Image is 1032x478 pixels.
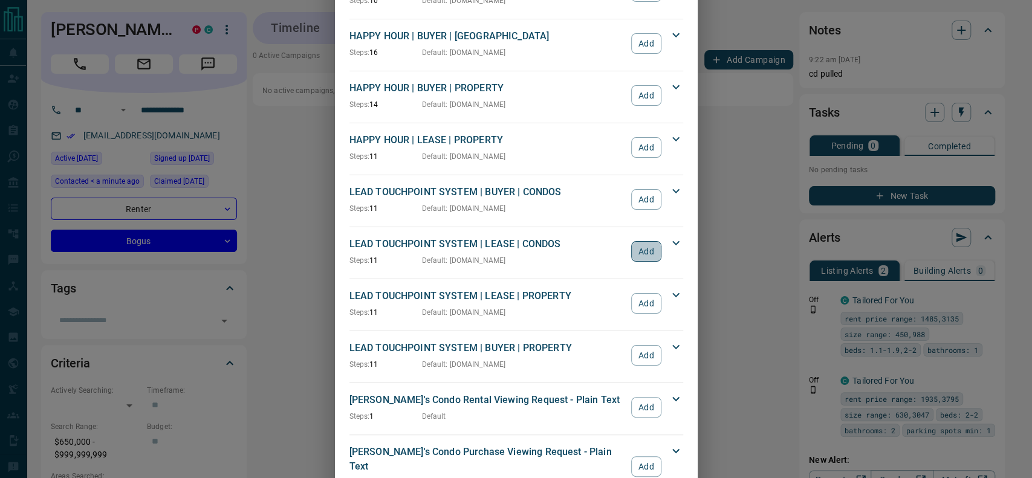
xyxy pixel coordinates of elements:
[349,390,683,424] div: [PERSON_NAME]'s Condo Rental Viewing Request - Plain TextSteps:1DefaultAdd
[422,203,506,214] p: Default : [DOMAIN_NAME]
[631,345,661,366] button: Add
[631,397,661,418] button: Add
[631,241,661,262] button: Add
[422,99,506,110] p: Default : [DOMAIN_NAME]
[349,27,683,60] div: HAPPY HOUR | BUYER | [GEOGRAPHIC_DATA]Steps:16Default: [DOMAIN_NAME]Add
[349,152,370,161] span: Steps:
[349,341,626,355] p: LEAD TOUCHPOINT SYSTEM | BUYER | PROPERTY
[349,182,683,216] div: LEAD TOUCHPOINT SYSTEM | BUYER | CONDOSSteps:11Default: [DOMAIN_NAME]Add
[349,79,683,112] div: HAPPY HOUR | BUYER | PROPERTYSteps:14Default: [DOMAIN_NAME]Add
[349,412,370,421] span: Steps:
[349,131,683,164] div: HAPPY HOUR | LEASE | PROPERTYSteps:11Default: [DOMAIN_NAME]Add
[422,359,506,370] p: Default : [DOMAIN_NAME]
[349,445,626,474] p: [PERSON_NAME]'s Condo Purchase Viewing Request - Plain Text
[349,360,370,369] span: Steps:
[422,255,506,266] p: Default : [DOMAIN_NAME]
[349,204,370,213] span: Steps:
[349,47,422,58] p: 16
[349,234,683,268] div: LEAD TOUCHPOINT SYSTEM | LEASE | CONDOSSteps:11Default: [DOMAIN_NAME]Add
[349,81,626,95] p: HAPPY HOUR | BUYER | PROPERTY
[349,99,422,110] p: 14
[631,189,661,210] button: Add
[631,456,661,477] button: Add
[422,151,506,162] p: Default : [DOMAIN_NAME]
[349,393,626,407] p: [PERSON_NAME]'s Condo Rental Viewing Request - Plain Text
[422,411,446,422] p: Default
[349,48,370,57] span: Steps:
[349,411,422,422] p: 1
[349,286,683,320] div: LEAD TOUCHPOINT SYSTEM | LEASE | PROPERTYSteps:11Default: [DOMAIN_NAME]Add
[349,151,422,162] p: 11
[349,255,422,266] p: 11
[349,338,683,372] div: LEAD TOUCHPOINT SYSTEM | BUYER | PROPERTYSteps:11Default: [DOMAIN_NAME]Add
[349,256,370,265] span: Steps:
[631,85,661,106] button: Add
[349,308,370,317] span: Steps:
[349,203,422,214] p: 11
[349,100,370,109] span: Steps:
[422,307,506,318] p: Default : [DOMAIN_NAME]
[349,29,626,44] p: HAPPY HOUR | BUYER | [GEOGRAPHIC_DATA]
[349,237,626,251] p: LEAD TOUCHPOINT SYSTEM | LEASE | CONDOS
[422,47,506,58] p: Default : [DOMAIN_NAME]
[631,137,661,158] button: Add
[631,293,661,314] button: Add
[349,359,422,370] p: 11
[631,33,661,54] button: Add
[349,307,422,318] p: 11
[349,289,626,303] p: LEAD TOUCHPOINT SYSTEM | LEASE | PROPERTY
[349,185,626,199] p: LEAD TOUCHPOINT SYSTEM | BUYER | CONDOS
[349,133,626,147] p: HAPPY HOUR | LEASE | PROPERTY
